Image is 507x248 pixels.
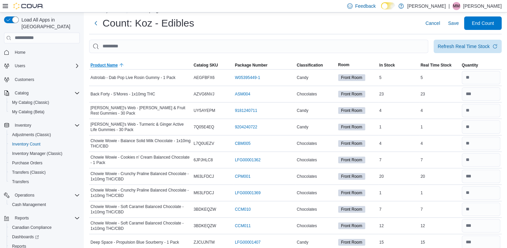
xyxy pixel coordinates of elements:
[423,16,443,30] button: Cancel
[90,122,191,132] span: [PERSON_NAME]'s Web - Turmeric & Ginger Active Life Gummies - 30 Pack
[419,123,460,131] div: 1
[419,74,460,82] div: 5
[9,150,65,158] a: Inventory Manager (Classic)
[341,190,362,196] span: Front Room
[12,234,39,240] span: Dashboards
[9,131,80,139] span: Adjustments (Classic)
[12,202,46,207] span: Cash Management
[378,172,419,180] div: 20
[90,63,118,68] span: Product Name
[297,63,323,68] span: Classification
[338,107,365,114] span: Front Room
[90,204,191,215] span: Chowie Wowie - Soft Caramel Balanced Chocolate - 1x10mg THC/CBD
[9,98,80,107] span: My Catalog (Classic)
[297,157,317,163] span: Chocolates
[341,140,362,147] span: Front Room
[7,177,82,187] button: Transfers
[338,124,365,130] span: Front Room
[90,138,191,149] span: Chowie Wowie - Balance Solid Milk Chocolate - 1x10mg THC/CBD
[15,215,29,221] span: Reports
[419,90,460,98] div: 23
[194,157,213,163] span: 6JPJHLC8
[338,190,365,196] span: Front Room
[7,200,82,209] button: Cash Management
[338,239,365,246] span: Front Room
[419,222,460,230] div: 12
[460,61,502,69] button: Quantity
[297,223,317,229] span: Chocolates
[9,98,52,107] a: My Catalog (Classic)
[12,179,29,184] span: Transfers
[341,206,362,212] span: Front Room
[7,223,82,232] button: Canadian Compliance
[297,91,317,97] span: Chocolates
[379,63,395,68] span: In Stock
[235,63,267,68] span: Package Number
[378,74,419,82] div: 5
[338,140,365,147] span: Front Room
[12,170,46,175] span: Transfers (Classic)
[12,48,80,56] span: Home
[453,2,460,10] span: MM
[194,63,218,68] span: Catalog SKU
[1,213,82,223] button: Reports
[235,108,257,113] a: 9181240711
[12,214,31,222] button: Reports
[194,223,216,229] span: 3BDKEQZW
[15,123,31,128] span: Inventory
[464,16,502,30] button: End Count
[9,201,80,209] span: Cash Management
[12,141,41,147] span: Inventory Count
[297,141,317,146] span: Chocolates
[12,89,80,97] span: Catalog
[9,140,43,148] a: Inventory Count
[13,3,44,9] img: Cova
[297,75,308,80] span: Candy
[90,220,191,231] span: Chowie Wowie - Soft Caramel Balanced Chocolate - 1x10mg THC/CBD
[89,61,192,69] button: Product Name
[297,190,317,196] span: Chocolates
[235,157,261,163] a: LFG00001362
[297,207,317,212] span: Chocolates
[378,107,419,115] div: 4
[1,88,82,98] button: Catalog
[438,43,490,50] div: Refresh Real Time Stock
[419,238,460,246] div: 15
[12,151,62,156] span: Inventory Manager (Classic)
[355,3,376,9] span: Feedback
[19,16,80,30] span: Load All Apps in [GEOGRAPHIC_DATA]
[235,141,251,146] a: CBM005
[12,109,45,115] span: My Catalog (Beta)
[378,61,419,69] button: In Stock
[194,190,214,196] span: M63LFDCJ
[9,108,80,116] span: My Catalog (Beta)
[445,16,461,30] button: Save
[419,61,460,69] button: Real Time Stock
[7,107,82,117] button: My Catalog (Beta)
[9,168,80,176] span: Transfers (Classic)
[462,63,478,68] span: Quantity
[452,2,460,10] div: Marcus Miller
[338,222,365,229] span: Front Room
[90,240,179,245] span: Deep Space - Propulsion Blue Sourberry - 1 Pack
[419,172,460,180] div: 20
[381,9,381,10] span: Dark Mode
[341,75,362,81] span: Front Room
[419,156,460,164] div: 7
[7,130,82,139] button: Adjustments (Classic)
[12,225,52,230] span: Canadian Compliance
[297,124,308,130] span: Candy
[297,240,308,245] span: Candy
[1,61,82,71] button: Users
[338,206,365,213] span: Front Room
[9,178,31,186] a: Transfers
[378,189,419,197] div: 1
[12,191,80,199] span: Operations
[103,16,194,30] h1: Count: Koz - Edibles
[12,62,80,70] span: Users
[235,124,257,130] a: 9204240722
[1,191,82,200] button: Operations
[7,168,82,177] button: Transfers (Classic)
[194,207,216,212] span: 3BDKEQZW
[434,40,502,53] button: Refresh Real Time Stock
